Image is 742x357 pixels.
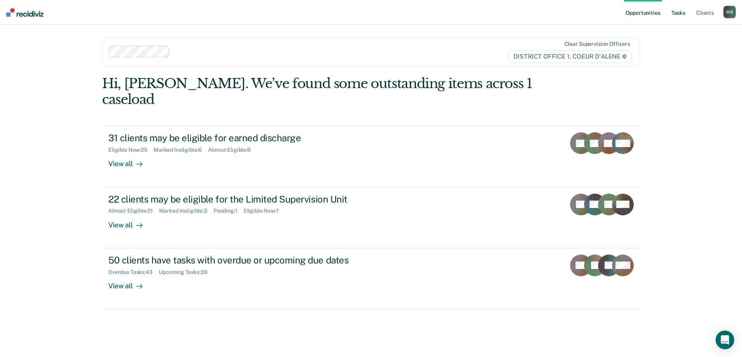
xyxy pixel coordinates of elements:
div: 50 clients have tasks with overdue or upcoming due dates [108,255,381,266]
div: Marked Ineligible : 3 [159,208,213,214]
button: WR [723,6,736,18]
div: Pending : 1 [213,208,244,214]
div: Hi, [PERSON_NAME]. We’ve found some outstanding items across 1 caseload [102,76,532,107]
div: Clear supervision officers [564,41,630,47]
div: Eligible Now : 25 [108,147,154,153]
div: Overdue Tasks : 43 [108,269,159,276]
div: Marked Ineligible : 6 [154,147,208,153]
span: DISTRICT OFFICE 1, COEUR D'ALENE [508,50,632,63]
div: W R [723,6,736,18]
div: View all [108,275,152,290]
img: Recidiviz [6,8,43,17]
a: 22 clients may be eligible for the Limited Supervision UnitAlmost Eligible:21Marked Ineligible:3P... [102,187,640,248]
div: View all [108,153,152,168]
div: Eligible Now : 1 [244,208,285,214]
div: Open Intercom Messenger [716,331,734,349]
a: 50 clients have tasks with overdue or upcoming due datesOverdue Tasks:43Upcoming Tasks:39View all [102,248,640,309]
a: 31 clients may be eligible for earned dischargeEligible Now:25Marked Ineligible:6Almost Eligible:... [102,126,640,187]
div: 31 clients may be eligible for earned discharge [108,132,381,144]
div: Upcoming Tasks : 39 [159,269,214,276]
div: View all [108,214,152,229]
div: 22 clients may be eligible for the Limited Supervision Unit [108,194,381,205]
div: Almost Eligible : 6 [208,147,257,153]
div: Almost Eligible : 21 [108,208,159,214]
